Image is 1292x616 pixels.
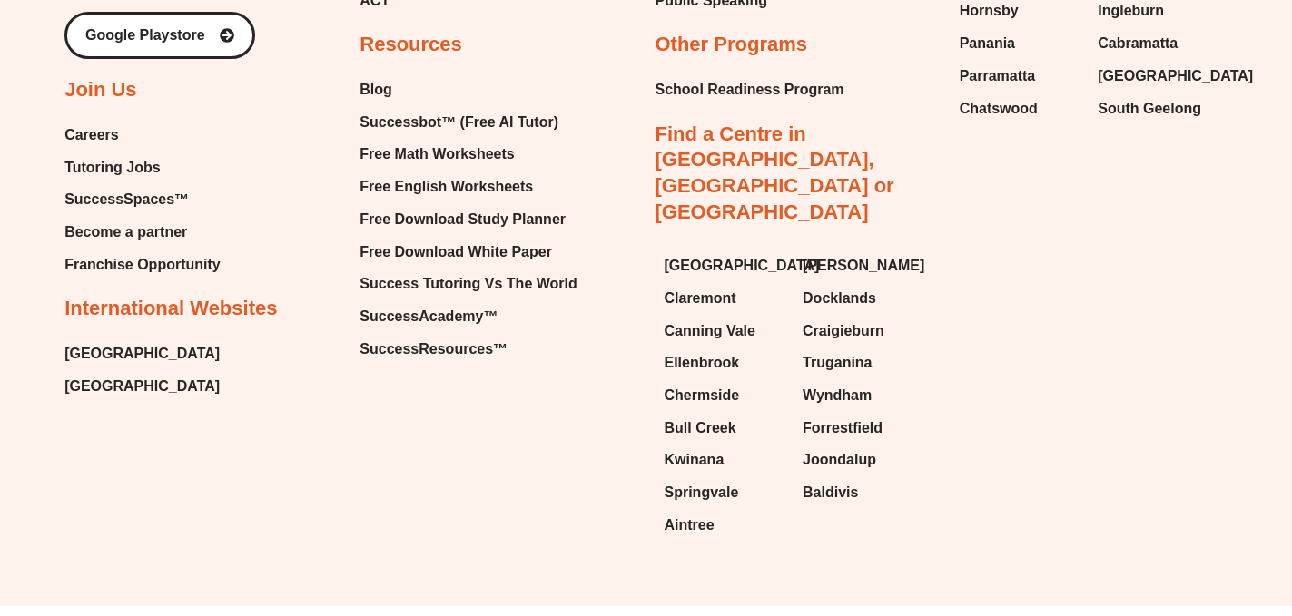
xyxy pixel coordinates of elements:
[664,285,784,312] a: Claremont
[803,318,884,345] span: Craigieburn
[655,32,807,58] h2: Other Programs
[1098,63,1253,90] span: [GEOGRAPHIC_DATA]
[664,415,735,442] span: Bull Creek
[803,285,876,312] span: Docklands
[664,382,739,409] span: Chermside
[64,12,255,59] a: Google Playstore
[803,479,923,506] a: Baldivis
[64,154,221,181] a: Tutoring Jobs
[64,373,220,400] a: [GEOGRAPHIC_DATA]
[1098,95,1218,122] a: South Geelong
[360,109,558,136] span: Successbot™ (Free AI Tutor)
[803,382,923,409] a: Wyndham
[664,318,784,345] a: Canning Vale
[360,109,577,136] a: Successbot™ (Free AI Tutor)
[803,446,923,474] a: Joondalup
[803,318,923,345] a: Craigieburn
[803,382,872,409] span: Wyndham
[360,76,577,103] a: Blog
[664,446,724,474] span: Kwinana
[664,512,784,539] a: Aintree
[655,76,843,103] a: School Readiness Program
[664,382,784,409] a: Chermside
[655,122,893,223] a: Find a Centre in [GEOGRAPHIC_DATA], [GEOGRAPHIC_DATA] or [GEOGRAPHIC_DATA]
[64,296,277,322] h2: International Websites
[960,95,1080,122] a: Chatswood
[360,270,577,298] a: Success Tutoring Vs The World
[803,415,883,442] span: Forrestfield
[664,479,784,506] a: Springvale
[360,239,552,266] span: Free Download White Paper
[664,349,784,376] a: Ellenbrook
[960,95,1038,122] span: Chatswood
[960,63,1080,90] a: Parramatta
[360,173,577,200] a: Free English Worksheets
[664,479,738,506] span: Springvale
[803,252,924,279] span: [PERSON_NAME]
[803,285,923,312] a: Docklands
[803,349,872,376] span: Truganina
[960,30,1015,57] span: Panania
[664,415,784,442] a: Bull Creek
[803,446,876,474] span: Joondalup
[64,122,119,149] span: Careers
[360,336,577,363] a: SuccessResources™
[64,340,220,367] a: [GEOGRAPHIC_DATA]
[1098,30,1218,57] a: Cabramatta
[803,415,923,442] a: Forrestfield
[64,219,187,246] span: Become a partner
[664,285,735,312] span: Claremont
[664,446,784,474] a: Kwinana
[64,186,189,213] span: SuccessSpaces™
[803,349,923,376] a: Truganina
[64,251,221,279] a: Franchise Opportunity
[664,252,819,279] span: [GEOGRAPHIC_DATA]
[664,318,754,345] span: Canning Vale
[803,479,858,506] span: Baldivis
[64,186,221,213] a: SuccessSpaces™
[960,63,1036,90] span: Parramatta
[360,303,498,330] span: SuccessAcademy™
[360,206,577,233] a: Free Download Study Planner
[360,32,462,58] h2: Resources
[1098,63,1218,90] a: [GEOGRAPHIC_DATA]
[664,349,739,376] span: Ellenbrook
[64,122,221,149] a: Careers
[85,28,205,43] span: Google Playstore
[360,141,514,168] span: Free Math Worksheets
[960,30,1080,57] a: Panania
[64,219,221,246] a: Become a partner
[360,206,566,233] span: Free Download Study Planner
[803,252,923,279] a: [PERSON_NAME]
[64,154,160,181] span: Tutoring Jobs
[1098,95,1201,122] span: South Geelong
[664,252,784,279] a: [GEOGRAPHIC_DATA]
[1098,30,1178,57] span: Cabramatta
[360,336,508,363] span: SuccessResources™
[360,173,533,200] span: Free English Worksheets
[360,141,577,168] a: Free Math Worksheets
[64,77,136,103] h2: Join Us
[360,239,577,266] a: Free Download White Paper
[664,512,714,539] span: Aintree
[360,303,577,330] a: SuccessAcademy™
[1201,529,1292,616] iframe: Chat Widget
[360,76,392,103] span: Blog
